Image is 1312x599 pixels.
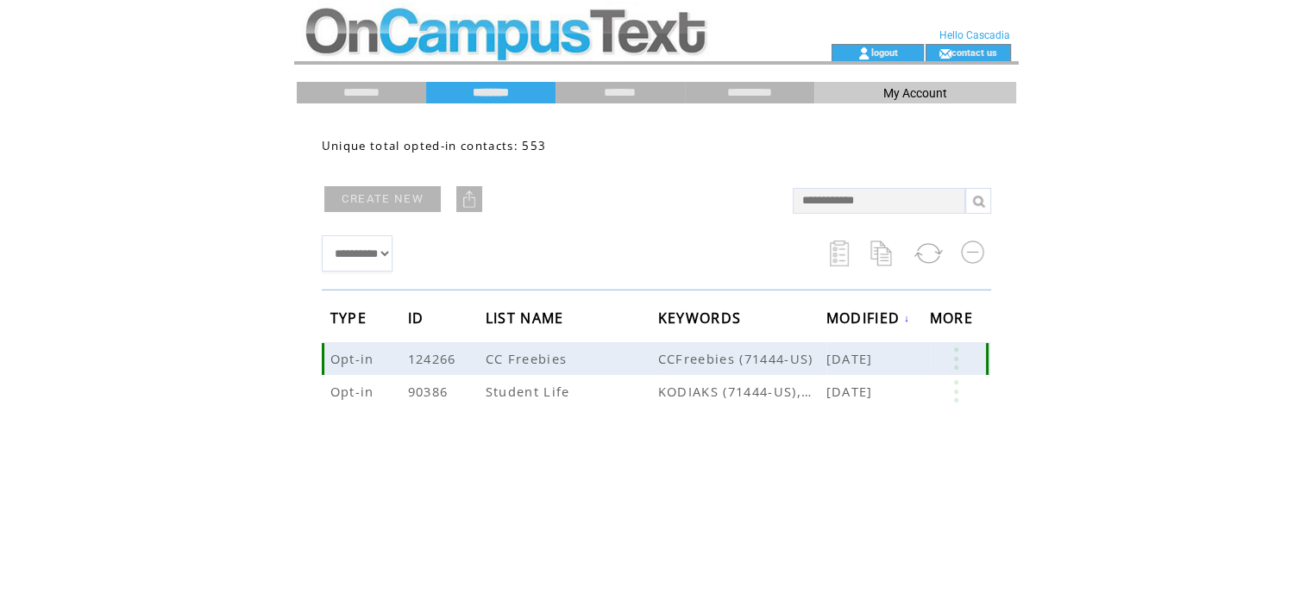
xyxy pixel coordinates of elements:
span: LIST NAME [486,304,568,336]
span: 124266 [408,350,461,367]
span: My Account [883,86,947,100]
span: MODIFIED [826,304,905,336]
span: ID [408,304,429,336]
img: contact_us_icon.gif [938,47,951,60]
a: KEYWORDS [658,312,746,322]
span: KODIAKS (71444-US),Kodiaks (76626) [658,383,826,400]
a: logout [870,47,897,58]
span: KEYWORDS [658,304,746,336]
span: MORE [930,304,977,336]
a: LIST NAME [486,312,568,322]
a: TYPE [330,312,371,322]
span: CC Freebies [486,350,572,367]
img: account_icon.gif [857,47,870,60]
span: Student Life [486,383,574,400]
img: upload.png [461,190,478,208]
span: Unique total opted-in contacts: 553 [322,138,547,153]
span: Hello Cascadia [939,29,1010,41]
span: CCFreebies (71444-US) [658,350,826,367]
a: MODIFIED↓ [826,313,911,323]
span: Opt-in [330,383,379,400]
a: CREATE NEW [324,186,441,212]
span: [DATE] [826,350,877,367]
a: contact us [951,47,997,58]
span: Opt-in [330,350,379,367]
a: ID [408,312,429,322]
span: [DATE] [826,383,877,400]
span: TYPE [330,304,371,336]
span: 90386 [408,383,453,400]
